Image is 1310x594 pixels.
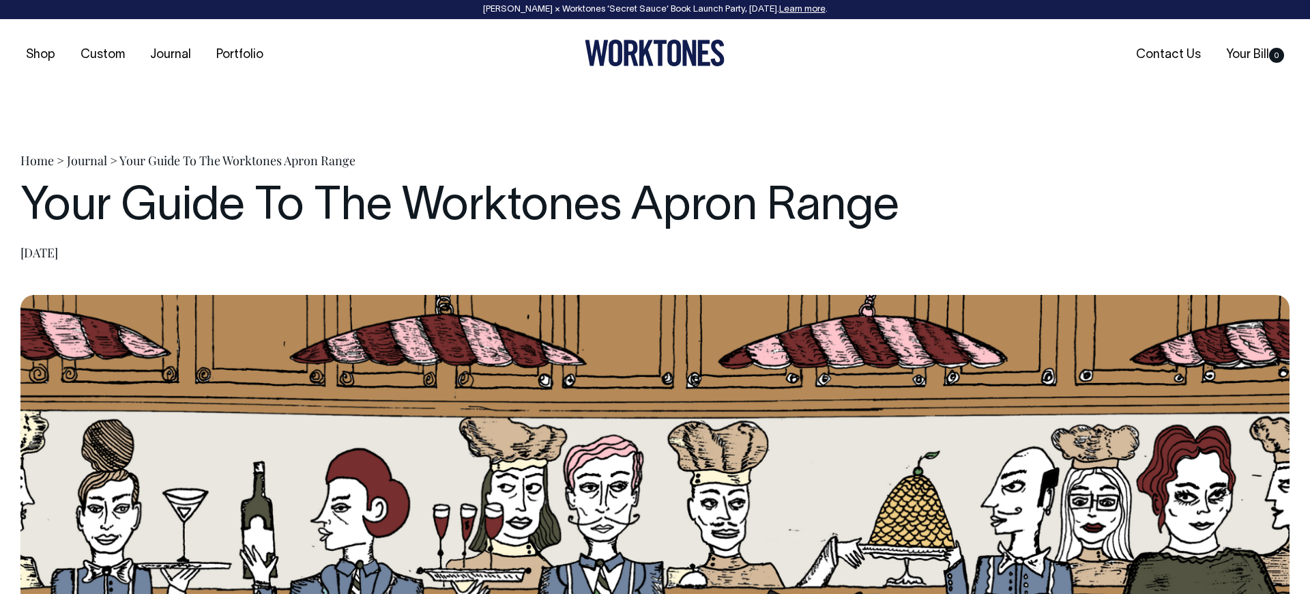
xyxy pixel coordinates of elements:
h1: Your Guide To The Worktones Apron Range [20,182,1290,234]
span: > [57,152,64,169]
span: > [110,152,117,169]
time: [DATE] [20,244,58,261]
a: Contact Us [1131,44,1206,66]
span: 0 [1269,48,1284,63]
a: Custom [75,44,130,66]
span: Your Guide To The Worktones Apron Range [119,152,355,169]
a: Learn more [779,5,826,14]
a: Portfolio [211,44,269,66]
div: [PERSON_NAME] × Worktones ‘Secret Sauce’ Book Launch Party, [DATE]. . [14,5,1296,14]
a: Shop [20,44,61,66]
a: Journal [67,152,107,169]
a: Journal [145,44,196,66]
a: Home [20,152,54,169]
a: Your Bill0 [1221,44,1290,66]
